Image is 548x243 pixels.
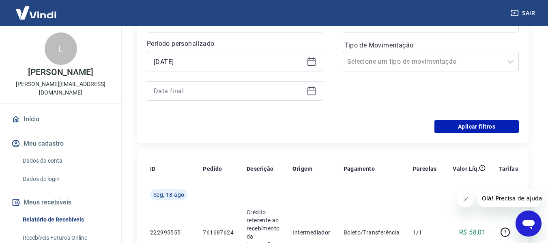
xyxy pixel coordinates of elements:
p: Pagamento [344,165,375,173]
p: R$ 58,01 [459,228,486,237]
div: L [45,32,77,65]
p: Tarifas [499,165,518,173]
input: Data inicial [154,56,303,68]
input: Data final [154,85,303,97]
iframe: Mensagem da empresa [477,189,542,207]
p: Intermediador [292,228,330,237]
span: Olá! Precisa de ajuda? [5,6,68,12]
p: Parcelas [413,165,437,173]
button: Meu cadastro [10,135,112,153]
p: 222995555 [150,228,190,237]
p: [PERSON_NAME] [28,68,93,77]
p: ID [150,165,156,173]
a: Relatório de Recebíveis [19,211,112,228]
button: Meus recebíveis [10,194,112,211]
span: Seg, 18 ago [153,191,184,199]
iframe: Botão para abrir a janela de mensagens [516,211,542,237]
p: Período personalizado [147,39,323,49]
a: Início [10,110,112,128]
p: Descrição [247,165,274,173]
img: Vindi [10,0,62,25]
a: Dados da conta [19,153,112,169]
p: Origem [292,165,312,173]
p: 761687624 [203,228,234,237]
p: Boleto/Transferência [344,228,400,237]
p: Valor Líq. [453,165,479,173]
p: Pedido [203,165,222,173]
button: Aplicar filtros [434,120,519,133]
iframe: Fechar mensagem [458,191,474,207]
a: Dados de login [19,171,112,187]
button: Sair [509,6,538,21]
label: Tipo de Movimentação [344,41,518,50]
p: 1/1 [413,228,437,237]
p: [PERSON_NAME][EMAIL_ADDRESS][DOMAIN_NAME] [6,80,115,97]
